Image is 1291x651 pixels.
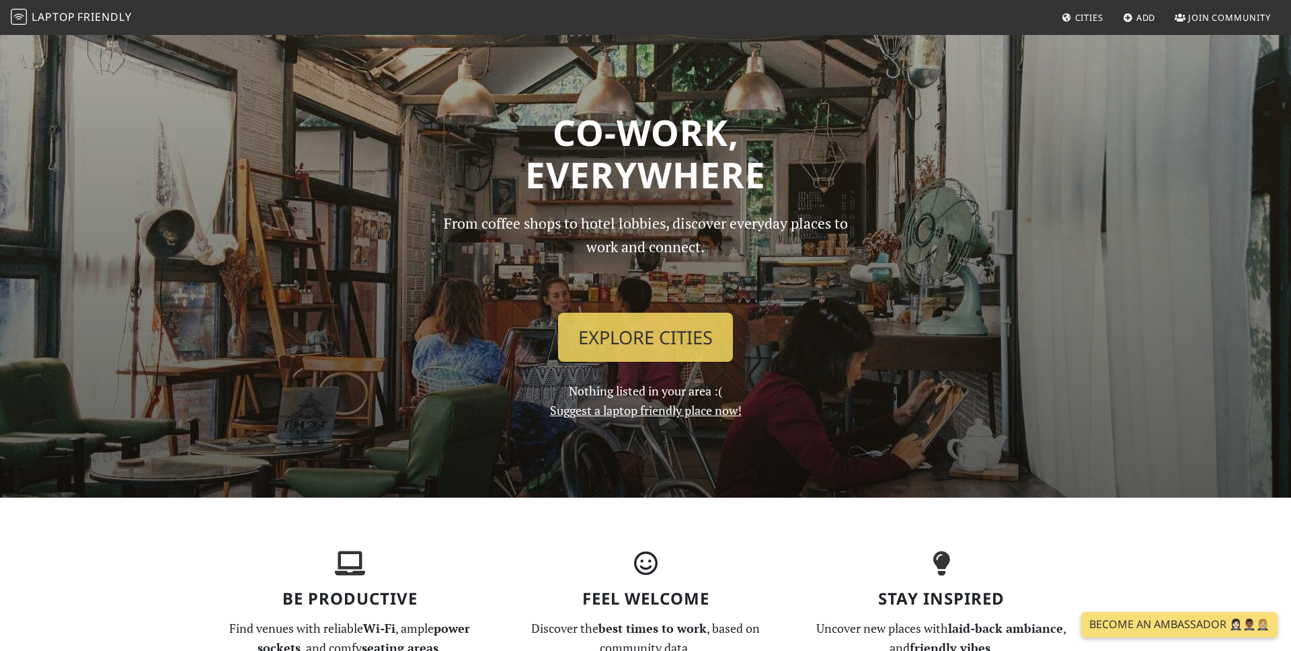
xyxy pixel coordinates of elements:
[424,212,867,420] div: Nothing listed in your area :(
[210,589,490,609] h3: Be Productive
[558,313,733,362] a: Explore Cities
[801,589,1081,609] h3: Stay Inspired
[11,9,27,25] img: LaptopFriendly
[210,111,1081,196] h1: Co-work, Everywhere
[1081,612,1278,638] a: Become an Ambassador 🤵🏻‍♀️🤵🏾‍♂️🤵🏼‍♀️
[77,9,131,24] span: Friendly
[11,6,132,30] a: LaptopFriendly LaptopFriendly
[948,620,1063,636] strong: laid-back ambiance
[1188,11,1271,24] span: Join Community
[363,620,395,636] strong: Wi-Fi
[432,212,859,301] p: From coffee shops to hotel lobbies, discover everyday places to work and connect.
[1169,5,1276,30] a: Join Community
[506,589,785,609] h3: Feel Welcome
[1075,11,1103,24] span: Cities
[1136,11,1156,24] span: Add
[1118,5,1161,30] a: Add
[550,402,742,418] a: Suggest a laptop friendly place now!
[1056,5,1109,30] a: Cities
[598,620,707,636] strong: best times to work
[32,9,75,24] span: Laptop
